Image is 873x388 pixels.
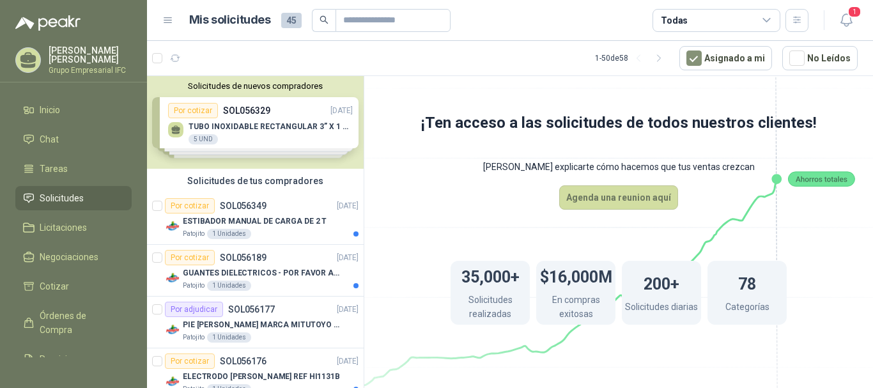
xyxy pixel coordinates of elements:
[165,302,223,317] div: Por adjudicar
[207,281,251,291] div: 1 Unidades
[40,132,59,146] span: Chat
[220,253,267,262] p: SOL056189
[147,245,364,297] a: Por cotizarSOL056189[DATE] Company LogoGUANTES DIELECTRICOS - POR FAVOR ADJUNTAR SU FICHA TECNICA...
[15,347,132,371] a: Remisiones
[540,261,612,290] h1: $16,000M
[337,200,359,212] p: [DATE]
[183,229,205,239] p: Patojito
[782,46,858,70] button: No Leídos
[451,293,530,324] p: Solicitudes realizadas
[49,46,132,64] p: [PERSON_NAME] [PERSON_NAME]
[559,185,678,210] button: Agenda una reunion aquí
[40,221,87,235] span: Licitaciones
[165,198,215,213] div: Por cotizar
[725,300,769,317] p: Categorías
[15,15,81,31] img: Logo peakr
[337,304,359,316] p: [DATE]
[738,268,756,297] h1: 78
[147,193,364,245] a: Por cotizarSOL056349[DATE] Company LogoESTIBADOR MANUAL DE CARGA DE 2 TPatojito1 Unidades
[207,229,251,239] div: 1 Unidades
[183,281,205,291] p: Patojito
[461,261,520,290] h1: 35,000+
[189,11,271,29] h1: Mis solicitudes
[165,219,180,234] img: Company Logo
[847,6,861,18] span: 1
[15,157,132,181] a: Tareas
[337,252,359,264] p: [DATE]
[337,355,359,368] p: [DATE]
[15,245,132,269] a: Negociaciones
[165,250,215,265] div: Por cotizar
[15,304,132,342] a: Órdenes de Compra
[40,279,69,293] span: Cotizar
[165,270,180,286] img: Company Logo
[595,48,669,68] div: 1 - 50 de 58
[40,162,68,176] span: Tareas
[15,127,132,151] a: Chat
[165,322,180,338] img: Company Logo
[320,15,328,24] span: search
[281,13,302,28] span: 45
[183,332,205,343] p: Patojito
[40,352,87,366] span: Remisiones
[15,98,132,122] a: Inicio
[183,371,340,383] p: ELECTRODO [PERSON_NAME] REF HI1131B
[207,332,251,343] div: 1 Unidades
[183,319,342,331] p: PIE [PERSON_NAME] MARCA MITUTOYO REF [PHONE_NUMBER]
[49,66,132,74] p: Grupo Empresarial IFC
[152,81,359,91] button: Solicitudes de nuevos compradores
[183,267,342,279] p: GUANTES DIELECTRICOS - POR FAVOR ADJUNTAR SU FICHA TECNICA
[40,309,120,337] span: Órdenes de Compra
[625,300,698,317] p: Solicitudes diarias
[15,215,132,240] a: Licitaciones
[661,13,688,27] div: Todas
[644,268,679,297] h1: 200+
[147,76,364,169] div: Solicitudes de nuevos compradoresPor cotizarSOL056329[DATE] TUBO INOXIDABLE RECTANGULAR 3” X 1 ½”...
[679,46,772,70] button: Asignado a mi
[40,191,84,205] span: Solicitudes
[835,9,858,32] button: 1
[220,357,267,366] p: SOL056176
[15,186,132,210] a: Solicitudes
[183,215,327,228] p: ESTIBADOR MANUAL DE CARGA DE 2 T
[147,297,364,348] a: Por adjudicarSOL056177[DATE] Company LogoPIE [PERSON_NAME] MARCA MITUTOYO REF [PHONE_NUMBER]Patoj...
[40,103,60,117] span: Inicio
[15,274,132,299] a: Cotizar
[228,305,275,314] p: SOL056177
[220,201,267,210] p: SOL056349
[536,293,615,324] p: En compras exitosas
[147,169,364,193] div: Solicitudes de tus compradores
[40,250,98,264] span: Negociaciones
[165,353,215,369] div: Por cotizar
